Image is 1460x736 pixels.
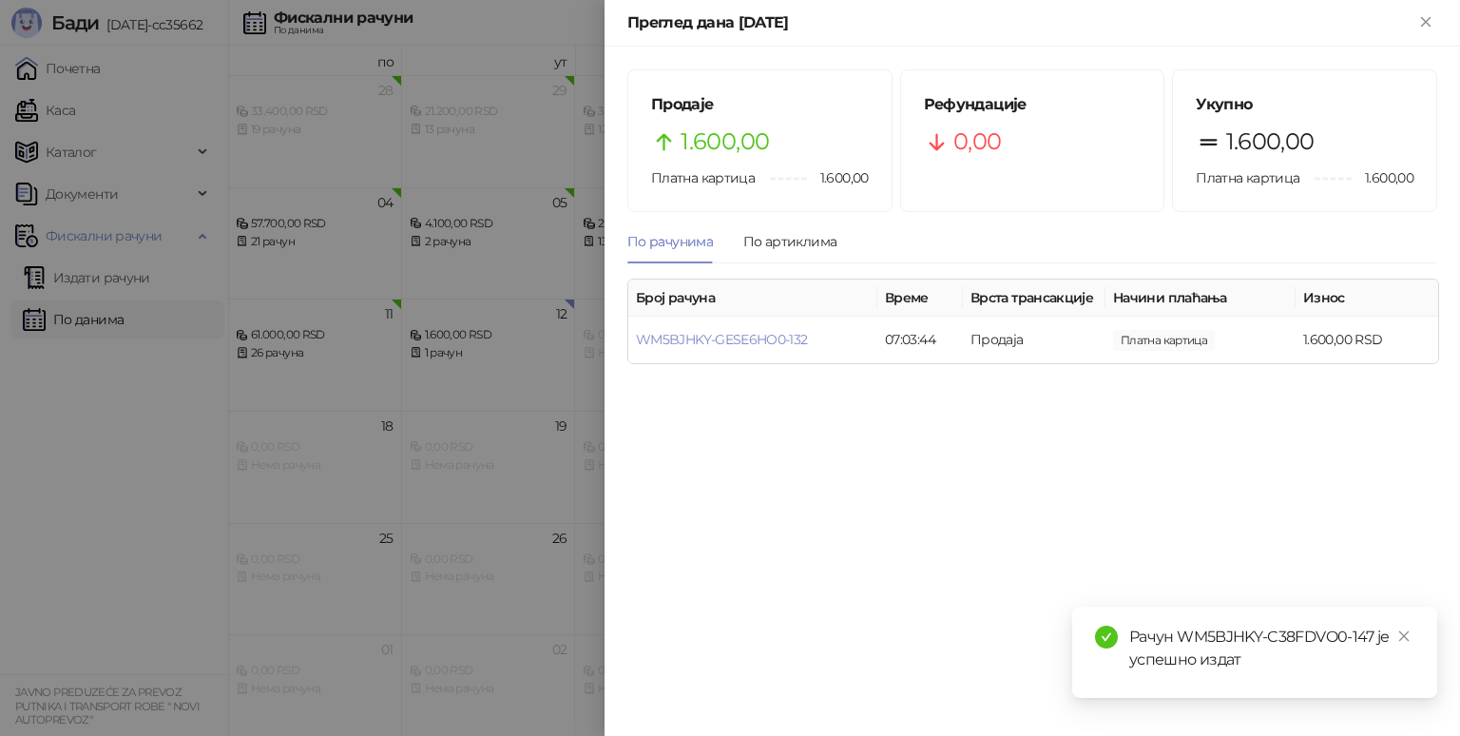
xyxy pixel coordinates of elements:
span: 1.600,00 [1226,124,1315,160]
div: Преглед дана [DATE] [627,11,1414,34]
h5: Продаје [651,93,869,116]
div: По рачунима [627,231,713,252]
span: Платна картица [651,169,755,186]
span: 1.600,00 [807,167,869,188]
span: 0,00 [953,124,1001,160]
td: Продаја [963,317,1105,363]
span: check-circle [1095,626,1118,649]
h5: Рефундације [924,93,1142,116]
span: close [1397,629,1411,643]
h5: Укупно [1196,93,1413,116]
th: Начини плаћања [1105,280,1296,317]
a: Close [1393,626,1414,647]
th: Врста трансакције [963,280,1105,317]
th: Време [877,280,963,317]
span: Платна картица [1196,169,1299,186]
th: Износ [1296,280,1438,317]
span: 1.600,00 [681,124,769,160]
div: Рачун WM5BJHKY-C38FDVO0-147 је успешно издат [1129,626,1414,671]
span: 1.600,00 [1113,330,1215,351]
button: Close [1414,11,1437,34]
span: 1.600,00 [1352,167,1413,188]
th: Број рачуна [628,280,877,317]
div: По артиклима [743,231,836,252]
td: 1.600,00 RSD [1296,317,1438,363]
a: WM5BJHKY-GESE6HO0-132 [636,331,808,348]
td: 07:03:44 [877,317,963,363]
